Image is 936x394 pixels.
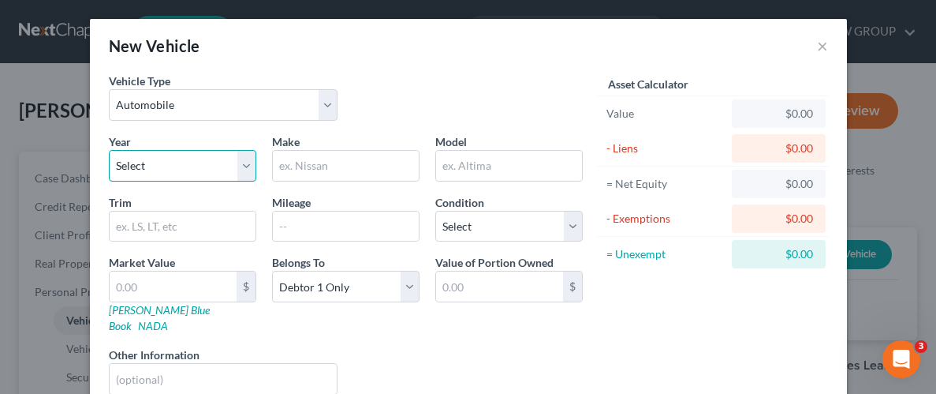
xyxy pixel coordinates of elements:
[435,194,484,211] label: Condition
[273,151,419,181] input: ex. Nissan
[563,272,582,302] div: $
[272,194,311,211] label: Mileage
[436,151,582,181] input: ex. Altima
[109,254,175,271] label: Market Value
[817,36,828,55] button: ×
[915,340,927,353] span: 3
[606,141,725,156] div: - Liens
[272,256,325,269] span: Belongs To
[744,246,813,262] div: $0.00
[109,35,200,57] div: New Vehicle
[110,212,255,242] input: ex. LS, LT, etc
[109,133,131,150] label: Year
[273,212,419,242] input: --
[606,246,725,262] div: = Unexempt
[744,141,813,156] div: $0.00
[110,364,337,394] input: (optional)
[744,176,813,192] div: $0.00
[272,135,300,148] span: Make
[109,347,200,363] label: Other Information
[109,194,132,211] label: Trim
[237,272,255,302] div: $
[606,106,725,122] div: Value
[606,211,725,227] div: - Exemptions
[744,211,813,227] div: $0.00
[608,76,688,92] label: Asset Calculator
[744,106,813,122] div: $0.00
[882,340,920,378] iframe: Intercom live chat
[109,73,170,89] label: Vehicle Type
[436,272,563,302] input: 0.00
[435,254,554,271] label: Value of Portion Owned
[138,319,168,332] a: NADA
[606,176,725,192] div: = Net Equity
[435,133,467,150] label: Model
[110,272,237,302] input: 0.00
[109,303,210,332] a: [PERSON_NAME] Blue Book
